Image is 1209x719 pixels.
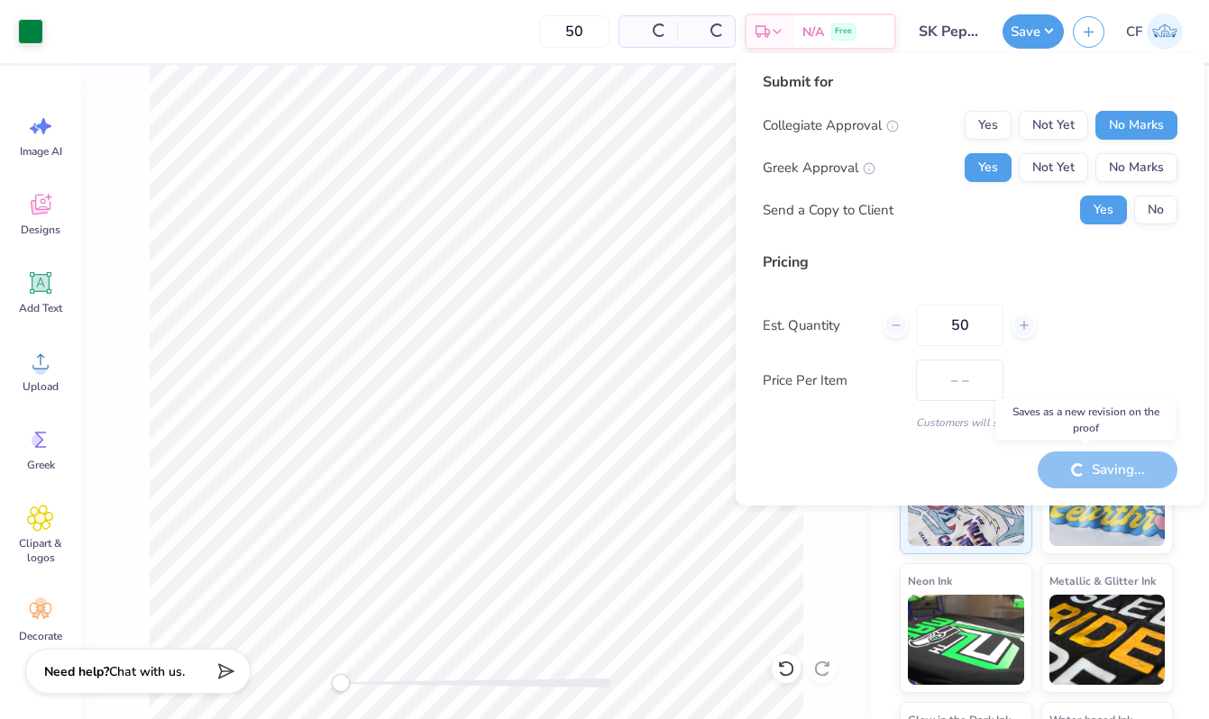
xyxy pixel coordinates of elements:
div: Pricing [763,251,1177,273]
span: Greek [27,458,55,472]
input: Untitled Design [905,14,994,50]
div: Collegiate Approval [763,115,899,136]
span: Add Text [19,301,62,315]
input: – – [916,305,1003,346]
div: Customers will see this price on HQ. [763,414,1177,431]
span: Designs [21,223,60,237]
label: Est. Quantity [763,315,870,336]
img: Neon Ink [908,595,1024,685]
span: Decorate [19,629,62,643]
span: Free [835,25,852,38]
div: Saves as a new revision on the proof [995,399,1176,441]
div: Accessibility label [332,674,350,692]
span: Metallic & Glitter Ink [1049,571,1156,590]
div: Send a Copy to Client [763,200,893,221]
img: Cameryn Freeman [1147,14,1183,50]
span: Clipart & logos [11,536,70,565]
span: N/A [802,23,824,41]
button: Yes [1080,196,1127,224]
button: Not Yet [1019,111,1088,140]
div: Submit for [763,71,1177,93]
img: Metallic & Glitter Ink [1049,595,1166,685]
button: No [1134,196,1177,224]
span: Upload [23,379,59,394]
button: Yes [965,111,1012,140]
button: Not Yet [1019,153,1088,182]
button: Yes [965,153,1012,182]
button: Save [1003,14,1064,49]
strong: Need help? [44,663,109,680]
button: No Marks [1095,153,1177,182]
a: CF [1118,14,1191,50]
span: CF [1126,22,1142,42]
label: Price Per Item [763,370,902,391]
span: Chat with us. [109,663,185,680]
div: Greek Approval [763,158,875,178]
span: Image AI [20,144,62,159]
button: No Marks [1095,111,1177,140]
span: Neon Ink [908,571,952,590]
input: – – [539,15,609,48]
